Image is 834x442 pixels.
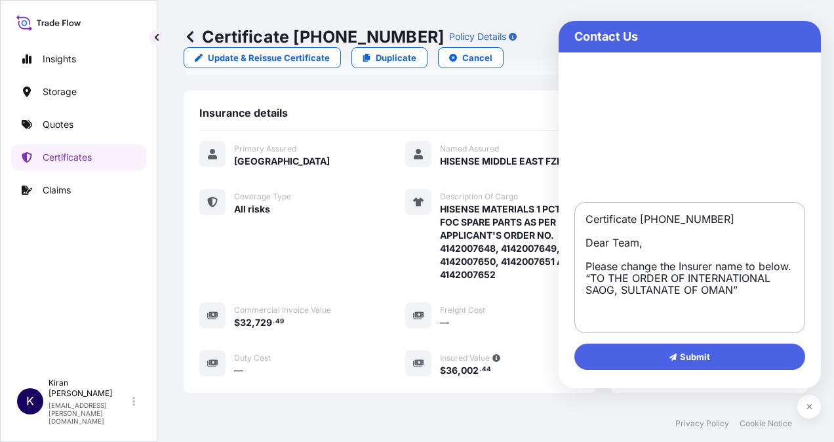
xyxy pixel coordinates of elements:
p: Cancel [462,51,492,64]
p: Quotes [43,118,73,131]
a: Certificates [11,144,146,171]
p: Insights [43,52,76,66]
span: — [440,316,449,329]
p: Claims [43,184,71,197]
span: HISENSE MATERIALS 1 PCT. FOC SPARE PARTS AS PER APPLICANT'S ORDER NO. 4142007648, 4142007649, 414... [440,203,580,281]
p: [EMAIL_ADDRESS][PERSON_NAME][DOMAIN_NAME] [49,401,130,425]
p: Certificate [PHONE_NUMBER] [184,26,444,47]
span: Submit [669,350,711,363]
span: K [26,395,34,408]
a: Storage [11,79,146,105]
p: Kiran [PERSON_NAME] [49,378,130,399]
a: Insights [11,46,146,72]
span: [GEOGRAPHIC_DATA] [234,155,330,168]
span: 36 [446,366,458,375]
a: Cookie Notice [740,418,792,429]
a: Quotes [11,111,146,138]
span: — [234,364,243,377]
p: Policy Details [449,30,506,43]
span: 32 [240,318,252,327]
span: Duty Cost [234,353,271,363]
span: Freight Cost [440,305,485,315]
span: All risks [234,203,270,216]
span: Coverage Type [234,191,291,202]
span: , [458,366,461,375]
span: 44 [482,367,491,372]
span: 002 [461,366,479,375]
p: Certificates [43,151,92,164]
span: Insurance details [199,106,288,119]
button: Cancel [438,47,504,68]
span: $ [234,318,240,327]
span: 49 [275,319,284,324]
a: Duplicate [351,47,427,68]
span: $ [440,366,446,375]
p: Duplicate [376,51,416,64]
span: , [252,318,255,327]
span: 729 [255,318,272,327]
span: Description Of Cargo [440,191,518,202]
span: Primary Assured [234,144,296,154]
span: HISENSE MIDDLE EAST FZE [440,155,563,168]
a: Claims [11,177,146,203]
span: Commercial Invoice Value [234,305,331,315]
span: Insured Value [440,353,490,363]
span: Named Assured [440,144,499,154]
button: Submit [574,344,805,370]
span: . [479,367,481,372]
a: Update & Reissue Certificate [184,47,341,68]
span: . [273,319,275,324]
a: Privacy Policy [675,418,729,429]
p: Storage [43,85,77,98]
p: Update & Reissue Certificate [208,51,330,64]
span: Contact Us [574,29,805,45]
